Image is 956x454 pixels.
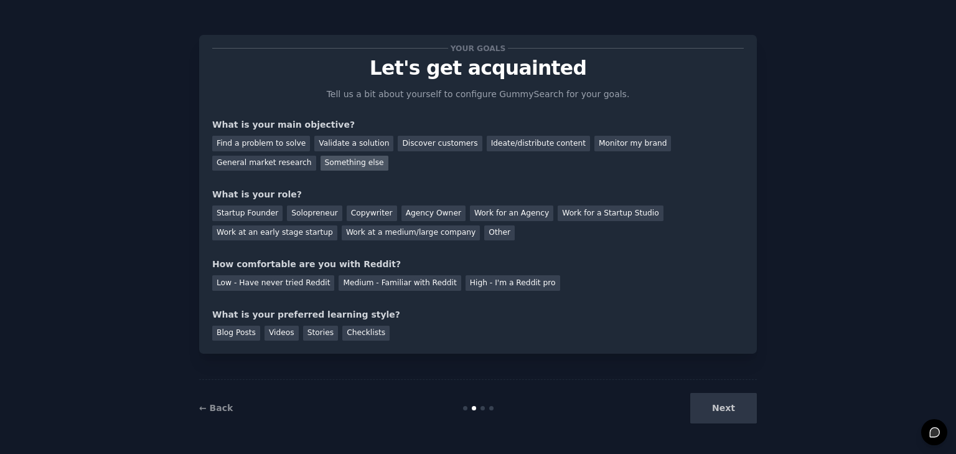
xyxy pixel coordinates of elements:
[212,206,283,221] div: Startup Founder
[199,403,233,413] a: ← Back
[594,136,671,151] div: Monitor my brand
[212,57,744,79] p: Let's get acquainted
[212,308,744,321] div: What is your preferred learning style?
[212,136,310,151] div: Find a problem to solve
[287,206,342,221] div: Solopreneur
[212,188,744,201] div: What is your role?
[265,326,299,341] div: Videos
[466,275,560,291] div: High - I'm a Reddit pro
[303,326,338,341] div: Stories
[321,88,635,101] p: Tell us a bit about yourself to configure GummySearch for your goals.
[212,258,744,271] div: How comfortable are you with Reddit?
[342,225,480,241] div: Work at a medium/large company
[448,42,508,55] span: Your goals
[401,206,466,221] div: Agency Owner
[212,118,744,131] div: What is your main objective?
[314,136,393,151] div: Validate a solution
[484,225,515,241] div: Other
[212,275,334,291] div: Low - Have never tried Reddit
[339,275,461,291] div: Medium - Familiar with Reddit
[347,206,397,221] div: Copywriter
[342,326,390,341] div: Checklists
[470,206,553,221] div: Work for an Agency
[321,156,388,171] div: Something else
[487,136,590,151] div: Ideate/distribute content
[212,156,316,171] div: General market research
[398,136,482,151] div: Discover customers
[558,206,663,221] div: Work for a Startup Studio
[212,225,337,241] div: Work at an early stage startup
[212,326,260,341] div: Blog Posts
